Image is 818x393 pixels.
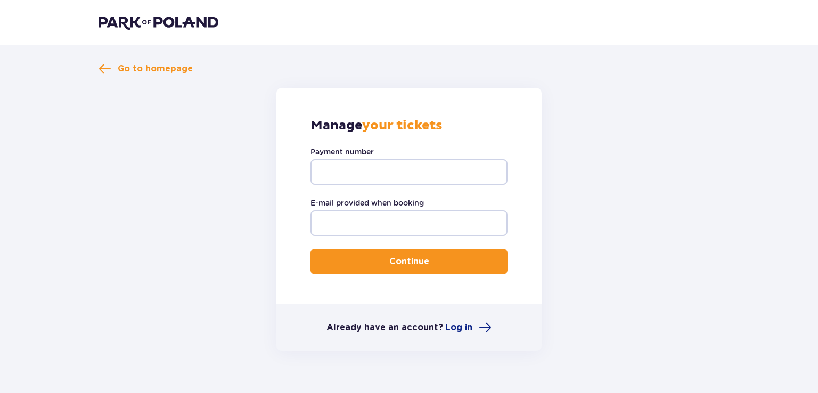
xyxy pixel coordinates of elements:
[445,321,492,334] a: Log in
[99,62,193,75] a: Go to homepage
[445,322,472,333] span: Log in
[118,63,193,75] span: Go to homepage
[362,118,443,134] strong: your tickets
[99,15,218,30] img: Park of Poland logo
[310,249,508,274] button: Continue
[310,198,424,208] label: E-mail provided when booking
[326,322,443,333] p: Already have an account?
[310,146,374,157] label: Payment number
[389,256,429,267] p: Continue
[310,118,443,134] p: Manage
